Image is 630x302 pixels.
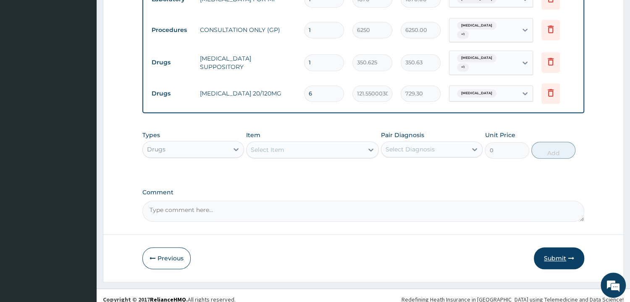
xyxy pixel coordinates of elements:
td: Drugs [147,55,196,70]
td: Drugs [147,86,196,101]
label: Pair Diagnosis [381,131,424,139]
span: + 1 [457,63,469,72]
button: Submit [534,247,584,269]
td: CONSULTATION ONLY (GP) [196,21,300,38]
label: Item [246,131,260,139]
div: Drugs [147,145,165,154]
div: Chat with us now [44,47,141,58]
td: [MEDICAL_DATA] 20/120MG [196,85,300,102]
label: Unit Price [485,131,515,139]
span: + 1 [457,30,469,39]
td: [MEDICAL_DATA] SUPPOSITORY [196,50,300,75]
button: Add [531,142,575,159]
td: Procedures [147,22,196,38]
span: [MEDICAL_DATA] [457,21,496,30]
button: Previous [142,247,191,269]
span: We're online! [49,95,116,180]
div: Select Item [251,146,284,154]
textarea: Type your message and hit 'Enter' [4,207,160,237]
label: Types [142,132,160,139]
span: [MEDICAL_DATA] [457,54,496,62]
div: Minimize live chat window [138,4,158,24]
label: Comment [142,189,584,196]
img: d_794563401_company_1708531726252_794563401 [16,42,34,63]
span: [MEDICAL_DATA] [457,89,496,98]
div: Select Diagnosis [386,145,435,154]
